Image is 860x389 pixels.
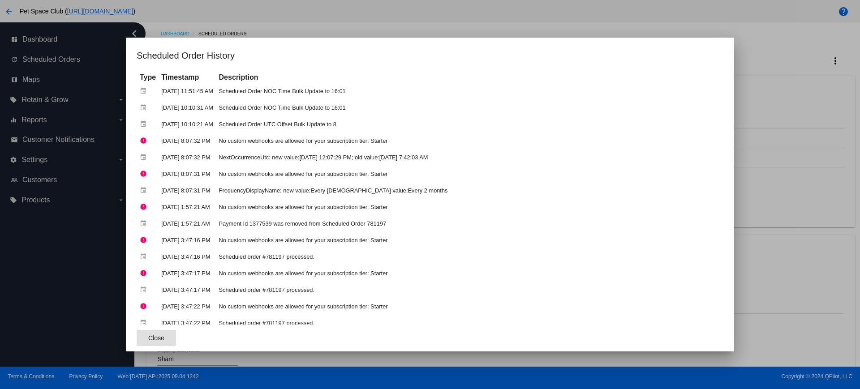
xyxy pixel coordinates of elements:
[159,282,215,298] td: [DATE] 3:47:17 PM
[140,266,150,280] mat-icon: error
[159,183,215,198] td: [DATE] 8:07:31 PM
[140,283,150,297] mat-icon: event
[140,184,150,197] mat-icon: event
[159,315,215,331] td: [DATE] 3:47:22 PM
[140,233,150,247] mat-icon: error
[148,334,164,342] span: Close
[159,100,215,115] td: [DATE] 10:10:31 AM
[217,166,722,182] td: No custom webhooks are allowed for your subscription tier: Starter
[217,133,722,149] td: No custom webhooks are allowed for your subscription tier: Starter
[217,265,722,281] td: No custom webhooks are allowed for your subscription tier: Starter
[140,84,150,98] mat-icon: event
[140,101,150,115] mat-icon: event
[140,117,150,131] mat-icon: event
[159,216,215,231] td: [DATE] 1:57:21 AM
[217,232,722,248] td: No custom webhooks are allowed for your subscription tier: Starter
[159,83,215,99] td: [DATE] 11:51:45 AM
[140,150,150,164] mat-icon: event
[159,150,215,165] td: [DATE] 8:07:32 PM
[159,299,215,314] td: [DATE] 3:47:22 PM
[217,249,722,265] td: Scheduled order #781197 processed.
[217,199,722,215] td: No custom webhooks are allowed for your subscription tier: Starter
[138,73,158,82] th: Type
[217,116,722,132] td: Scheduled Order UTC Offset Bulk Update to 8
[140,134,150,148] mat-icon: error
[217,150,722,165] td: NextOccurrenceUtc: new value:[DATE] 12:07:29 PM; old value:[DATE] 7:42:03 AM
[140,316,150,330] mat-icon: event
[217,100,722,115] td: Scheduled Order NOC Time Bulk Update to 16:01
[140,299,150,313] mat-icon: error
[217,83,722,99] td: Scheduled Order NOC Time Bulk Update to 16:01
[217,216,722,231] td: Payment Id 1377539 was removed from Scheduled Order 781197
[217,315,722,331] td: Scheduled order #781197 processed.
[159,166,215,182] td: [DATE] 8:07:31 PM
[137,330,176,346] button: Close dialog
[217,183,722,198] td: FrequencyDisplayName: new value:Every [DEMOGRAPHIC_DATA] value:Every 2 months
[159,133,215,149] td: [DATE] 8:07:32 PM
[159,199,215,215] td: [DATE] 1:57:21 AM
[140,250,150,264] mat-icon: event
[159,249,215,265] td: [DATE] 3:47:16 PM
[140,200,150,214] mat-icon: error
[217,73,722,82] th: Description
[140,167,150,181] mat-icon: error
[159,265,215,281] td: [DATE] 3:47:17 PM
[217,282,722,298] td: Scheduled order #781197 processed.
[159,232,215,248] td: [DATE] 3:47:16 PM
[159,116,215,132] td: [DATE] 10:10:21 AM
[137,48,723,63] h1: Scheduled Order History
[140,217,150,231] mat-icon: event
[217,299,722,314] td: No custom webhooks are allowed for your subscription tier: Starter
[159,73,215,82] th: Timestamp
